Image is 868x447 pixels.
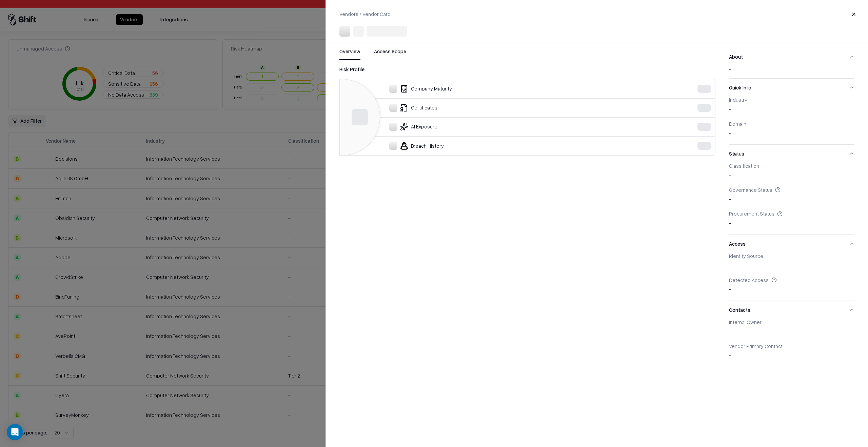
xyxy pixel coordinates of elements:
div: - [729,286,854,295]
div: - [729,129,854,139]
div: Governance Status [729,187,854,193]
div: Domain [729,121,854,127]
div: Company Maturity [345,85,651,93]
div: Contacts [729,319,854,367]
button: Overview [339,48,360,60]
div: - [729,196,854,205]
div: Classification [729,163,854,169]
button: Contacts [729,301,854,319]
div: - [729,172,854,181]
button: Access [729,235,854,253]
div: Industry [729,97,854,103]
div: - [729,328,854,338]
div: - [729,106,854,115]
div: Breach History [345,142,651,150]
div: About [729,66,854,78]
div: Internal Owner [729,319,854,325]
div: Procurement Status [729,210,854,217]
div: Risk Profile [339,65,715,74]
div: AI Exposure [345,123,651,131]
div: Certificates [345,104,651,112]
div: Detected Access [729,277,854,283]
div: - [729,66,854,78]
div: - [729,262,854,271]
div: - [729,352,854,361]
div: - [729,220,854,229]
div: Quick Info [729,97,854,144]
button: About [729,48,854,66]
div: Status [729,163,854,234]
div: Vendor Primary Contact [729,343,854,349]
div: Access [729,253,854,301]
button: Status [729,145,854,163]
p: Vendors / Vendor Card [339,11,391,18]
button: Quick Info [729,79,854,97]
button: Access Scope [374,48,406,60]
div: Identity Source [729,253,854,259]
